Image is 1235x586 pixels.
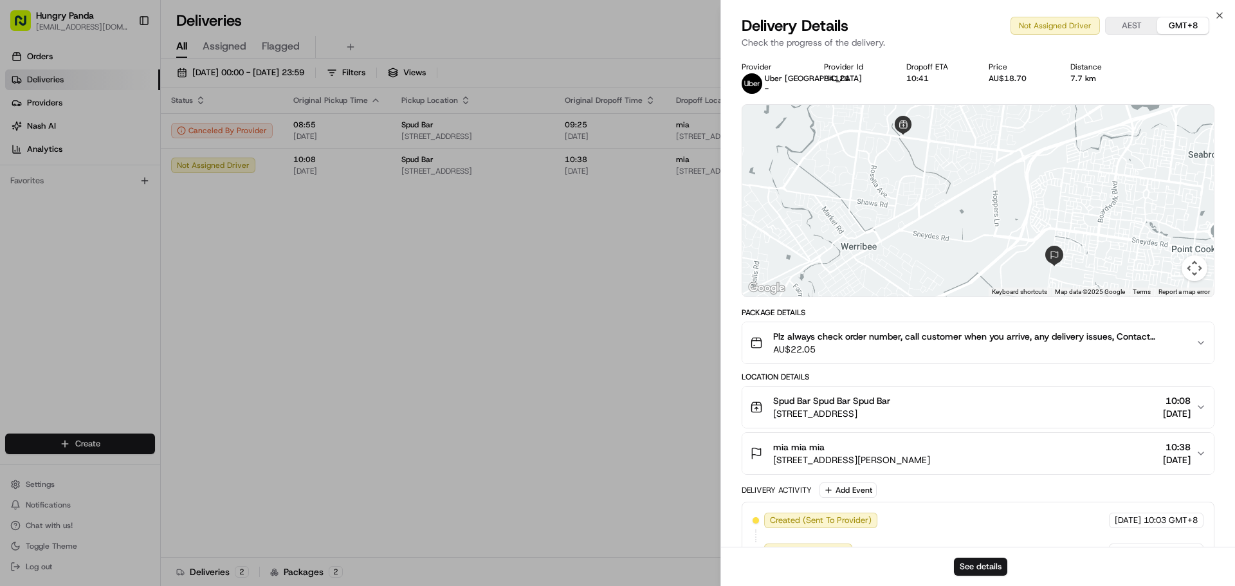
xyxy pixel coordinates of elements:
a: Terms [1133,288,1151,295]
div: Price [989,62,1050,72]
button: mia mia mia[STREET_ADDRESS][PERSON_NAME]10:38[DATE] [742,433,1214,474]
span: mia mia mia [773,441,825,453]
span: [DATE] [1163,407,1191,420]
a: Report a map error [1158,288,1210,295]
img: 1736555255976-a54dd68f-1ca7-489b-9aae-adbdc363a1c4 [13,123,36,146]
button: Map camera controls [1182,255,1207,281]
input: Clear [33,83,212,96]
span: [STREET_ADDRESS] [773,407,890,420]
span: • [107,234,111,244]
span: API Documentation [122,288,206,300]
span: • [42,199,47,210]
div: We're available if you need us! [58,136,177,146]
a: 📗Knowledge Base [8,282,104,306]
button: Spud Bar Spud Bar Spud Bar[STREET_ADDRESS]10:08[DATE] [742,387,1214,428]
span: 10:08 [1163,394,1191,407]
span: [DATE] [1115,545,1141,557]
div: 10:41 [906,73,968,84]
button: Plz always check order number, call customer when you arrive, any delivery issues, Contact WhatsA... [742,322,1214,363]
button: See details [954,558,1007,576]
button: Start new chat [219,127,234,142]
div: 7.7 km [1070,73,1132,84]
span: Created (Sent To Provider) [770,515,872,526]
img: Nash [13,13,39,39]
p: Welcome 👋 [13,51,234,72]
span: [DATE] [1163,453,1191,466]
div: Delivery Activity [742,485,812,495]
a: Open this area in Google Maps (opens a new window) [746,280,788,297]
span: 10:38 [1163,441,1191,453]
div: Package Details [742,307,1214,318]
span: [DATE] [1115,515,1141,526]
div: Distance [1070,62,1132,72]
span: Knowledge Base [26,288,98,300]
span: 8月15日 [50,199,80,210]
img: 1736555255976-a54dd68f-1ca7-489b-9aae-adbdc363a1c4 [26,235,36,245]
span: Plz always check order number, call customer when you arrive, any delivery issues, Contact WhatsA... [773,330,1185,343]
div: Provider Id [824,62,886,72]
a: Powered byPylon [91,318,156,329]
div: Start new chat [58,123,211,136]
img: 1727276513143-84d647e1-66c0-4f92-a045-3c9f9f5dfd92 [27,123,50,146]
div: AU$18.70 [989,73,1050,84]
div: 📗 [13,289,23,299]
div: Dropoff ETA [906,62,968,72]
span: Map data ©2025 Google [1055,288,1125,295]
span: AU$22.05 [773,343,1185,356]
img: Google [746,280,788,297]
span: Pylon [128,319,156,329]
span: [STREET_ADDRESS][PERSON_NAME] [773,453,930,466]
button: AEST [1106,17,1157,34]
span: Spud Bar Spud Bar Spud Bar [773,394,890,407]
img: uber-new-logo.jpeg [742,73,762,94]
div: 💻 [109,289,119,299]
button: See all [199,165,234,180]
span: Uber [GEOGRAPHIC_DATA] [765,73,862,84]
img: Asif Zaman Khan [13,222,33,243]
div: Location Details [742,372,1214,382]
button: Add Event [819,482,877,498]
span: Delivery Details [742,15,848,36]
span: [PERSON_NAME] [40,234,104,244]
span: 10:03 GMT+8 [1144,545,1198,557]
span: Not Assigned Driver [770,545,846,557]
button: 84121 [824,73,850,84]
a: 💻API Documentation [104,282,212,306]
button: GMT+8 [1157,17,1209,34]
div: Provider [742,62,803,72]
p: Check the progress of the delivery. [742,36,1214,49]
button: Keyboard shortcuts [992,288,1047,297]
span: 8月7日 [114,234,139,244]
span: - [765,84,769,94]
div: Past conversations [13,167,82,178]
span: 10:03 GMT+8 [1144,515,1198,526]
